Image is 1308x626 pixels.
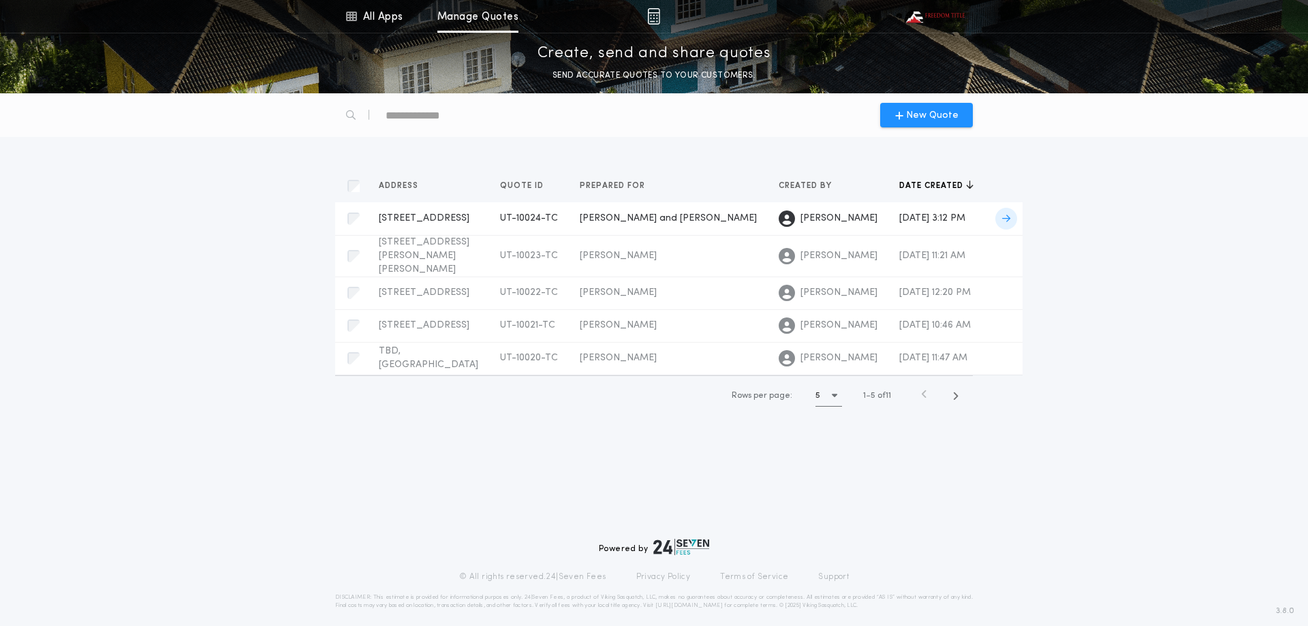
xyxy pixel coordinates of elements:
span: of 11 [877,390,891,402]
span: Quote ID [500,181,546,191]
span: 3.8.0 [1276,605,1294,617]
p: © All rights reserved. 24|Seven Fees [459,572,606,582]
p: DISCLAIMER: This estimate is provided for informational purposes only. 24|Seven Fees, a product o... [335,593,973,610]
span: Created by [779,181,835,191]
button: Address [379,179,429,193]
a: [URL][DOMAIN_NAME] [655,603,723,608]
a: Privacy Policy [636,572,691,582]
span: [PERSON_NAME] [580,287,657,298]
span: [PERSON_NAME] [800,319,877,332]
span: UT-10022-TC [500,287,558,298]
span: [PERSON_NAME] [800,249,877,263]
span: [PERSON_NAME] and [PERSON_NAME] [580,213,757,223]
button: Date created [899,179,974,193]
span: [PERSON_NAME] [800,212,877,225]
span: UT-10024-TC [500,213,558,223]
h1: 5 [815,389,820,403]
p: SEND ACCURATE QUOTES TO YOUR CUSTOMERS. [552,69,756,82]
span: [DATE] 12:20 PM [899,287,971,298]
span: [PERSON_NAME] [580,251,657,261]
span: [DATE] 10:46 AM [899,320,971,330]
span: [STREET_ADDRESS][PERSON_NAME][PERSON_NAME] [379,237,469,275]
span: [DATE] 11:47 AM [899,353,967,363]
span: 5 [871,392,875,400]
span: UT-10023-TC [500,251,558,261]
button: 5 [815,385,842,407]
a: Support [818,572,849,582]
span: New Quote [906,108,959,123]
span: [DATE] 11:21 AM [899,251,965,261]
span: UT-10021-TC [500,320,555,330]
span: [PERSON_NAME] [800,351,877,365]
span: [STREET_ADDRESS] [379,287,469,298]
span: [STREET_ADDRESS] [379,213,469,223]
img: logo [653,539,709,555]
img: vs-icon [903,10,965,23]
span: Rows per page: [732,392,792,400]
button: Created by [779,179,842,193]
span: 1 [863,392,866,400]
button: New Quote [880,103,973,127]
button: Quote ID [500,179,554,193]
span: [PERSON_NAME] [800,286,877,300]
span: TBD, [GEOGRAPHIC_DATA] [379,346,478,370]
span: Address [379,181,421,191]
img: img [647,8,660,25]
span: [STREET_ADDRESS] [379,320,469,330]
div: Powered by [599,539,709,555]
a: Terms of Service [720,572,788,582]
span: [PERSON_NAME] [580,320,657,330]
span: [DATE] 3:12 PM [899,213,965,223]
span: UT-10020-TC [500,353,558,363]
span: [PERSON_NAME] [580,353,657,363]
span: Date created [899,181,966,191]
p: Create, send and share quotes [538,43,771,65]
span: Prepared for [580,181,648,191]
